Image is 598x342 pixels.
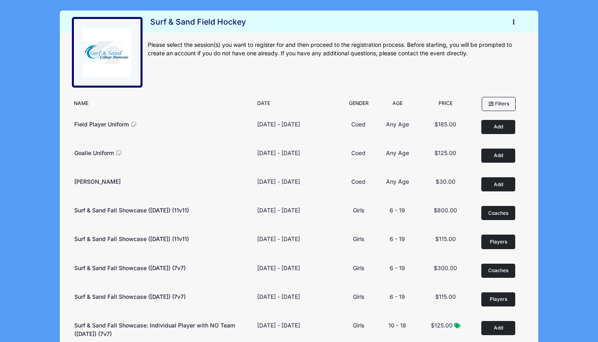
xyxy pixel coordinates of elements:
[74,322,235,337] span: Surf & Sand Fall Showcase: Individual Player with NO Team ([DATE]) (7v7)
[431,322,453,329] span: $125.00
[386,121,409,128] span: Any Age
[386,149,409,156] span: Any Age
[70,100,253,111] div: Name
[481,235,515,249] button: Players
[257,321,300,329] div: [DATE] - [DATE]
[435,293,456,300] span: $115.00
[482,97,516,111] button: Filters
[74,293,186,300] span: Surf & Sand Fall Showcase ([DATE]) (7v7)
[340,100,377,111] div: Gender
[353,264,364,271] span: Girls
[353,293,364,300] span: Girls
[434,149,456,156] span: $125.00
[257,177,300,186] div: [DATE] - [DATE]
[83,28,131,77] img: logo
[388,322,406,329] span: 10 - 18
[257,264,300,272] div: [DATE] - [DATE]
[490,238,507,245] span: Players
[74,149,114,156] span: Goalie Uniform
[353,207,364,214] span: Girls
[434,264,457,271] span: $300.00
[481,149,515,163] button: Add
[74,264,186,271] span: Surf & Sand Fall Showcase ([DATE]) (7v7)
[481,120,515,134] button: Add
[390,293,405,300] span: 6 - 19
[351,149,365,156] span: Coed
[74,207,189,214] span: Surf & Sand Fall Showcase ([DATE]) (11v11)
[418,100,473,111] div: Price
[74,121,129,128] span: Field Player Uniform
[434,207,457,214] span: $800.00
[488,267,508,274] span: Coaches
[148,15,249,29] h1: Surf & Sand Field Hockey
[386,178,409,185] span: Any Age
[390,207,405,214] span: 6 - 19
[253,100,340,111] div: Date
[257,120,300,128] div: [DATE] - [DATE]
[257,235,300,243] div: [DATE] - [DATE]
[353,235,364,242] span: Girls
[351,121,365,128] span: Coed
[481,177,515,191] button: Add
[435,235,456,242] span: $115.00
[434,121,456,128] span: $185.00
[148,41,527,58] div: Please select the session(s) you want to register for and then proceed to the registration proces...
[481,321,515,335] button: Add
[488,210,508,217] span: Coaches
[74,235,189,242] span: Surf & Sand Fall Showcase ([DATE]) (11v11)
[490,296,507,303] span: Players
[481,292,515,306] button: Players
[390,264,405,271] span: 6 - 19
[377,100,418,111] div: Age
[257,206,300,214] div: [DATE] - [DATE]
[481,264,515,278] button: Coaches
[481,206,515,220] button: Coaches
[351,178,365,185] span: Coed
[257,292,300,301] div: [DATE] - [DATE]
[74,178,121,185] span: [PERSON_NAME]
[390,235,405,242] span: 6 - 19
[257,149,300,157] div: [DATE] - [DATE]
[436,178,455,185] span: $30.00
[353,322,364,329] span: Girls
